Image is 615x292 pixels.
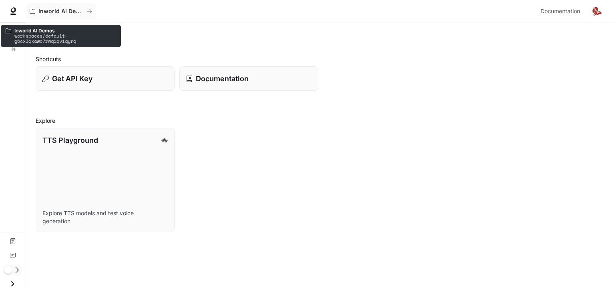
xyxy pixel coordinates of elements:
p: Inworld AI Demos [38,8,83,15]
img: User avatar [592,6,603,17]
h2: Shortcuts [36,55,605,63]
a: TTS PlaygroundExplore TTS models and test voice generation [36,128,175,232]
button: Open drawer [4,276,22,292]
p: Inworld AI Demos [14,28,116,33]
button: Get API Key [36,66,175,91]
button: User avatar [589,3,605,19]
button: All workspaces [26,3,96,19]
a: Documentation [537,3,586,19]
h2: Explore [36,116,605,125]
a: Documentation [179,66,318,91]
span: Documentation [541,6,580,16]
a: Feedback [3,249,22,262]
p: workspaces/default-g6cx3qxawc7rwq1qviqyrq [14,33,116,44]
p: Documentation [196,73,249,84]
p: Explore TTS models and test voice generation [42,209,168,225]
a: Documentation [3,235,22,248]
p: Get API Key [52,73,92,84]
a: TTS Playground [3,43,22,56]
span: Dark mode toggle [4,265,12,274]
p: TTS Playground [42,135,98,146]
